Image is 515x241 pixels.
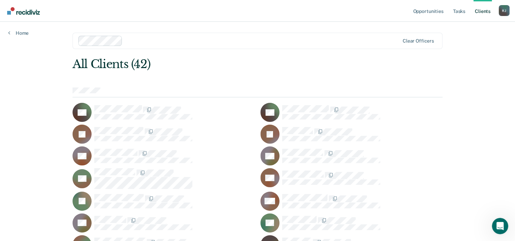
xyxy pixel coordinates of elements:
[499,5,510,16] div: K J
[8,30,29,36] a: Home
[499,5,510,16] button: Profile dropdown button
[73,57,368,71] div: All Clients (42)
[7,7,40,15] img: Recidiviz
[492,218,508,234] iframe: Intercom live chat
[403,38,434,44] div: Clear officers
